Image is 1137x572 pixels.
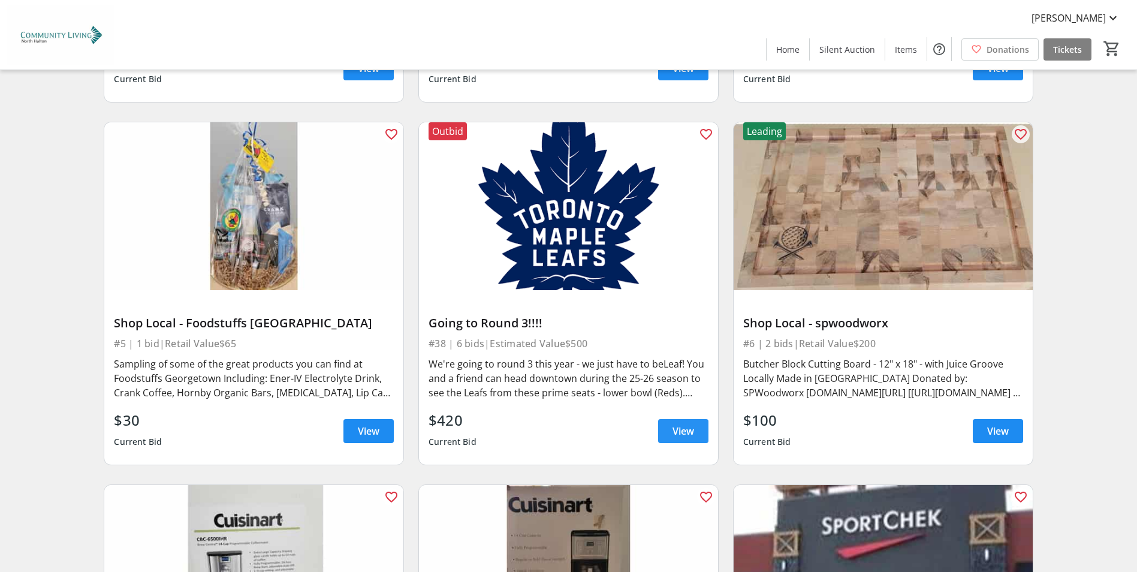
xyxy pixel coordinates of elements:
[7,5,114,65] img: Community Living North Halton's Logo
[776,43,800,56] span: Home
[885,38,927,61] a: Items
[343,419,394,443] a: View
[672,424,694,438] span: View
[699,127,713,142] mat-icon: favorite_outline
[1043,38,1091,61] a: Tickets
[1101,38,1123,59] button: Cart
[1014,127,1028,142] mat-icon: favorite_outline
[114,431,162,453] div: Current Bid
[658,419,708,443] a: View
[114,335,394,352] div: #5 | 1 bid | Retail Value $65
[743,410,791,431] div: $100
[961,38,1039,61] a: Donations
[734,122,1033,291] img: Shop Local - spwoodworx
[973,419,1023,443] a: View
[743,68,791,90] div: Current Bid
[429,431,476,453] div: Current Bid
[927,37,951,61] button: Help
[973,56,1023,80] a: View
[699,490,713,504] mat-icon: favorite_outline
[743,122,786,140] div: Leading
[358,424,379,438] span: View
[114,410,162,431] div: $30
[743,431,791,453] div: Current Bid
[743,316,1023,330] div: Shop Local - spwoodworx
[767,38,809,61] a: Home
[429,316,708,330] div: Going to Round 3!!!!
[114,357,394,400] div: Sampling of some of the great products you can find at Foodstuffs Georgetown Including: Ener-IV E...
[384,127,399,142] mat-icon: favorite_outline
[743,335,1023,352] div: #6 | 2 bids | Retail Value $200
[658,56,708,80] a: View
[419,122,718,291] img: Going to Round 3!!!!
[343,56,394,80] a: View
[743,357,1023,400] div: Butcher Block Cutting Board - 12" x 18" - with Juice Groove Locally Made in [GEOGRAPHIC_DATA] Don...
[1014,490,1028,504] mat-icon: favorite_outline
[429,68,476,90] div: Current Bid
[384,490,399,504] mat-icon: favorite_outline
[987,43,1029,56] span: Donations
[114,316,394,330] div: Shop Local - Foodstuffs [GEOGRAPHIC_DATA]
[987,424,1009,438] span: View
[429,122,467,140] div: Outbid
[895,43,917,56] span: Items
[114,68,162,90] div: Current Bid
[429,335,708,352] div: #38 | 6 bids | Estimated Value $500
[429,410,476,431] div: $420
[1032,11,1106,25] span: [PERSON_NAME]
[1053,43,1082,56] span: Tickets
[810,38,885,61] a: Silent Auction
[429,357,708,400] div: We're going to round 3 this year - we just have to beLeaf! You and a friend can head downtown dur...
[1022,8,1130,28] button: [PERSON_NAME]
[104,122,403,291] img: Shop Local - Foodstuffs Georgetown
[819,43,875,56] span: Silent Auction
